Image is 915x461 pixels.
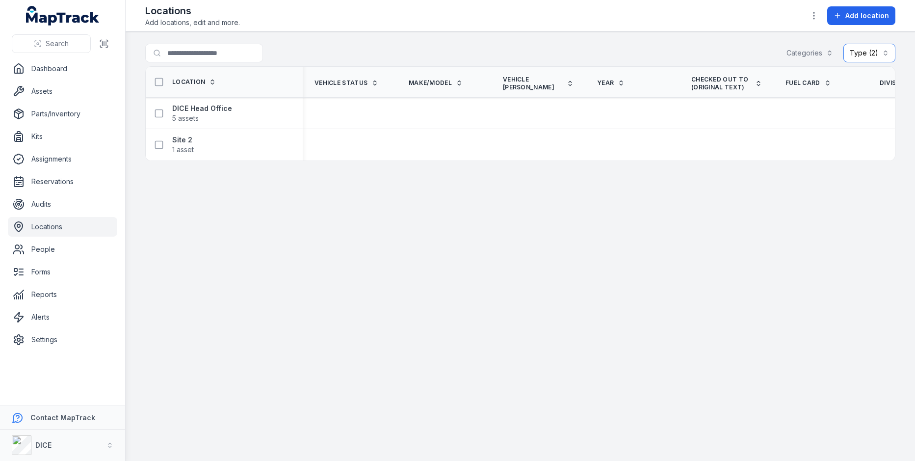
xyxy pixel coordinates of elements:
a: MapTrack [26,6,100,26]
a: Site 21 asset [172,135,194,155]
strong: DICE Head Office [172,104,232,113]
a: Vehicle [PERSON_NAME] [503,76,574,91]
a: Kits [8,127,117,146]
a: Parts/Inventory [8,104,117,124]
span: Fuel Card [785,79,820,87]
a: Checked out to (Original Text) [691,76,762,91]
a: DICE Head Office5 assets [172,104,232,123]
a: Settings [8,330,117,350]
a: People [8,240,117,259]
span: Vehicle [PERSON_NAME] [503,76,563,91]
span: Make/Model [409,79,452,87]
span: Checked out to (Original Text) [691,76,751,91]
span: 5 assets [172,113,199,123]
span: Division [880,79,907,87]
a: Year [597,79,625,87]
a: Dashboard [8,59,117,79]
strong: Contact MapTrack [30,413,95,422]
a: Forms [8,262,117,282]
span: Vehicle Status [314,79,367,87]
a: Locations [8,217,117,237]
a: Reports [8,285,117,304]
button: Search [12,34,91,53]
strong: DICE [35,441,52,449]
a: Assignments [8,149,117,169]
a: Fuel Card [785,79,831,87]
h2: Locations [145,4,240,18]
button: Categories [780,44,839,62]
span: Add location [845,11,889,21]
span: Year [597,79,614,87]
a: Assets [8,81,117,101]
button: Add location [827,6,895,25]
span: Search [46,39,69,49]
a: Audits [8,194,117,214]
button: Type (2) [843,44,895,62]
a: Reservations [8,172,117,191]
span: Add locations, edit and more. [145,18,240,27]
a: Vehicle Status [314,79,378,87]
strong: Site 2 [172,135,194,145]
a: Make/Model [409,79,463,87]
a: Alerts [8,307,117,327]
span: 1 asset [172,145,194,155]
a: Location [172,78,216,86]
span: Location [172,78,205,86]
